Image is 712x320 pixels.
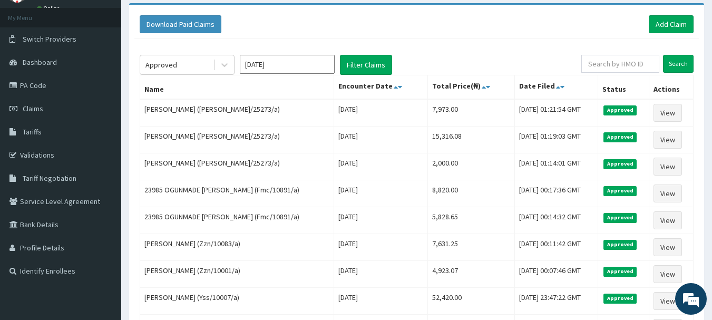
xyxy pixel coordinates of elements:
[427,180,514,207] td: 8,820.00
[140,127,334,153] td: [PERSON_NAME] ([PERSON_NAME]/25273/a)
[427,127,514,153] td: 15,316.08
[334,261,428,288] td: [DATE]
[603,105,637,115] span: Approved
[140,99,334,127] td: [PERSON_NAME] ([PERSON_NAME]/25273/a)
[140,15,221,33] button: Download Paid Claims
[427,288,514,315] td: 52,420.00
[654,211,682,229] a: View
[514,99,598,127] td: [DATE] 01:21:54 GMT
[603,294,637,303] span: Approved
[23,173,76,183] span: Tariff Negotiation
[23,57,57,67] span: Dashboard
[649,15,694,33] a: Add Claim
[140,153,334,180] td: [PERSON_NAME] ([PERSON_NAME]/25273/a)
[334,99,428,127] td: [DATE]
[140,234,334,261] td: [PERSON_NAME] (Zzn/10083/a)
[5,210,201,247] textarea: Type your message and hit 'Enter'
[603,213,637,222] span: Approved
[334,153,428,180] td: [DATE]
[61,94,145,200] span: We're online!
[654,131,682,149] a: View
[427,99,514,127] td: 7,973.00
[649,75,693,100] th: Actions
[334,234,428,261] td: [DATE]
[37,5,62,12] a: Online
[514,127,598,153] td: [DATE] 01:19:03 GMT
[140,75,334,100] th: Name
[654,158,682,176] a: View
[603,267,637,276] span: Approved
[514,261,598,288] td: [DATE] 00:07:46 GMT
[334,75,428,100] th: Encounter Date
[427,261,514,288] td: 4,923.07
[654,265,682,283] a: View
[654,104,682,122] a: View
[427,207,514,234] td: 5,828.65
[514,234,598,261] td: [DATE] 00:11:42 GMT
[145,60,177,70] div: Approved
[23,127,42,137] span: Tariffs
[23,34,76,44] span: Switch Providers
[654,185,682,202] a: View
[514,288,598,315] td: [DATE] 23:47:22 GMT
[654,292,682,310] a: View
[334,180,428,207] td: [DATE]
[598,75,649,100] th: Status
[340,55,392,75] button: Filter Claims
[140,180,334,207] td: 23985 OGUNMADE [PERSON_NAME] (Fmc/10891/a)
[427,234,514,261] td: 7,631.25
[603,159,637,169] span: Approved
[663,55,694,73] input: Search
[603,240,637,249] span: Approved
[603,186,637,196] span: Approved
[654,238,682,256] a: View
[140,288,334,315] td: [PERSON_NAME] (Yss/10007/a)
[173,5,198,31] div: Minimize live chat window
[55,59,177,73] div: Chat with us now
[427,75,514,100] th: Total Price(₦)
[334,288,428,315] td: [DATE]
[603,132,637,142] span: Approved
[581,55,659,73] input: Search by HMO ID
[23,104,43,113] span: Claims
[140,261,334,288] td: [PERSON_NAME] (Zzn/10001/a)
[240,55,335,74] input: Select Month and Year
[334,207,428,234] td: [DATE]
[334,127,428,153] td: [DATE]
[514,153,598,180] td: [DATE] 01:14:01 GMT
[514,207,598,234] td: [DATE] 00:14:32 GMT
[19,53,43,79] img: d_794563401_company_1708531726252_794563401
[427,153,514,180] td: 2,000.00
[140,207,334,234] td: 23985 OGUNMADE [PERSON_NAME] (Fmc/10891/a)
[514,75,598,100] th: Date Filed
[514,180,598,207] td: [DATE] 00:17:36 GMT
